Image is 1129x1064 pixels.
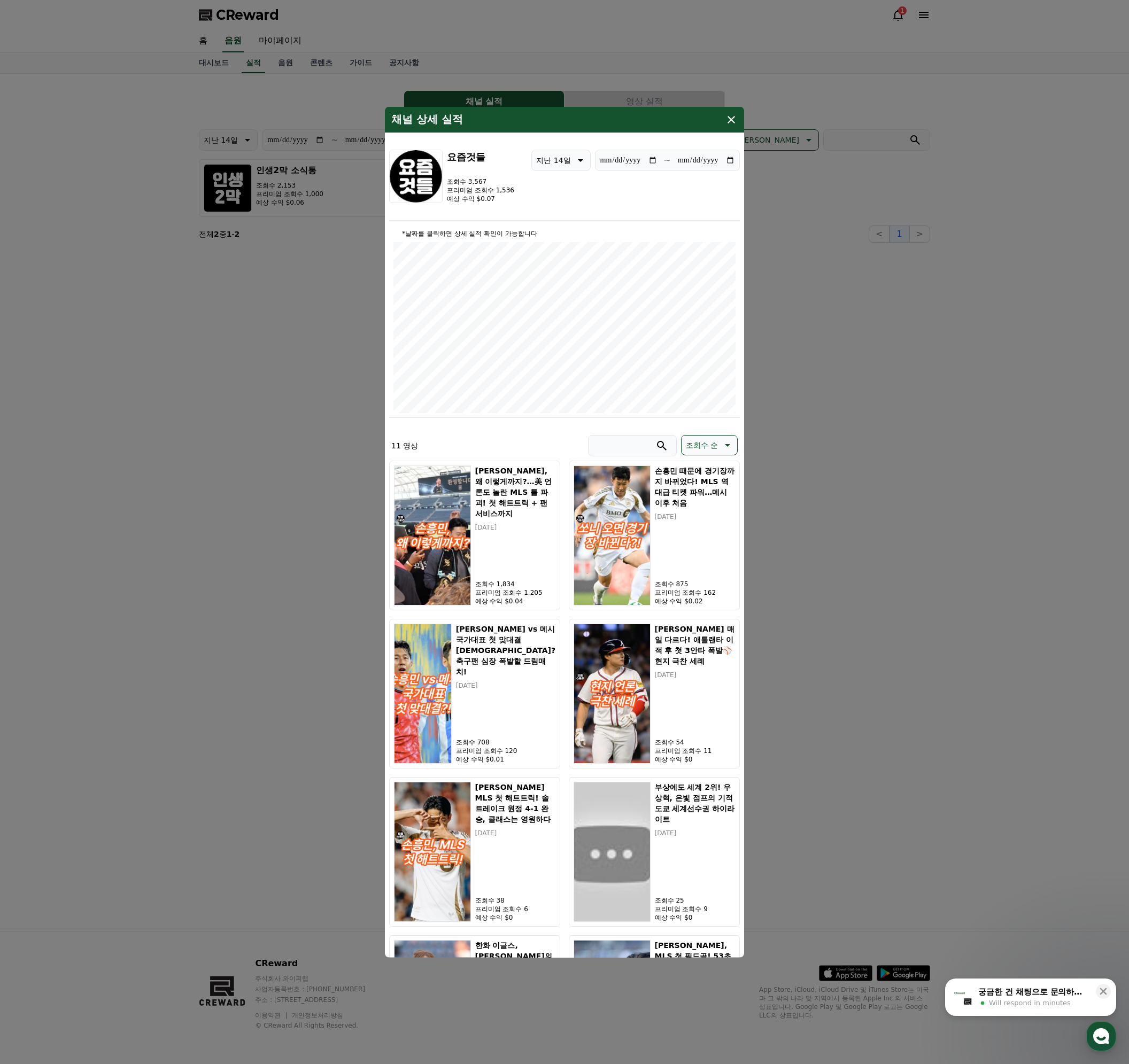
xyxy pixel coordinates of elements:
button: 손흥민, 왜 이렇게까지?…美 언론도 놀란 MLS 틀 파괴! 첫 해트트릭 + 팬 서비스까지 [PERSON_NAME], 왜 이렇게까지?…美 언론도 놀란 MLS 틀 파괴! 첫 해트... [389,460,560,610]
p: 예상 수익 $0 [655,913,735,921]
p: 예상 수익 $0 [475,913,555,921]
a: Settings [138,339,205,366]
a: Home [3,339,71,366]
p: 프리미엄 조회수 9 [655,904,735,913]
img: 손흥민 때문에 경기장까지 바뀌었다! MLS 역대급 티켓 파워…메시 이후 처음 [574,465,651,605]
img: 손흥민, 왜 이렇게까지?…美 언론도 놀란 MLS 틀 파괴! 첫 해트트릭 + 팬 서비스까지 [394,465,471,605]
h5: 한화 이글스, [PERSON_NAME]의 8[PERSON_NAME] 돌입! 폰세 17연승 도전🔥 LG 추격전 본격 시작 [475,939,555,1004]
img: 부상에도 세계 2위! 우상혁, 은빛 점프의 기적 도쿄 세계선수권 하이라이트 [574,781,651,921]
p: [DATE] [475,523,555,531]
img: 김하성 매일 다르다! 애틀랜타 이적 후 첫 3안타 폭발⚾ 현지 극찬 세례 [574,623,651,763]
button: 손흥민 vs 메시 국가대표 첫 맞대결 성사? 축구팬 심장 폭발할 드림매치! [PERSON_NAME] vs 메시 국가대표 첫 맞대결 [DEMOGRAPHIC_DATA]? 축구팬 ... [389,618,560,768]
p: 예상 수익 $0.02 [655,596,735,605]
p: 조회수 708 [456,737,555,746]
h5: [PERSON_NAME], MLS 첫 필드골! 53초 만에 선제골🔥 부앙가 해트트릭까지 [655,939,735,982]
p: 프리미엄 조회수 6 [475,904,555,913]
button: 김하성 매일 다르다! 애틀랜타 이적 후 첫 3안타 폭발⚾ 현지 극찬 세례 [PERSON_NAME] 매일 다르다! 애틀랜타 이적 후 첫 3안타 폭발⚾ 현지 극찬 세례 [DATE... [569,618,740,768]
p: 11 영상 [391,440,418,451]
button: 조회수 순 [681,434,738,455]
p: 프리미엄 조회수 120 [456,746,555,755]
p: [DATE] [655,828,735,837]
a: Messages [71,339,138,366]
p: *날짜를 클릭하면 상세 실적 확인이 가능합니다 [393,229,736,237]
p: [DATE] [456,681,555,689]
img: 손흥민 MLS 첫 해트트릭! 솔트레이크 원정 4-1 완승, 클래스는 영원하다 [394,781,471,921]
h3: 요즘것들 [447,149,514,164]
p: 예상 수익 $0.07 [447,194,514,203]
button: 손흥민 때문에 경기장까지 바뀌었다! MLS 역대급 티켓 파워…메시 이후 처음 손흥민 때문에 경기장까지 바뀌었다! MLS 역대급 티켓 파워…메시 이후 처음 [DATE] 조회수 ... [569,460,740,610]
p: 예상 수익 $0.01 [456,755,555,763]
h5: [PERSON_NAME] 매일 다르다! 애틀랜타 이적 후 첫 3안타 폭발⚾ 현지 극찬 세례 [655,623,735,666]
h5: 손흥민 때문에 경기장까지 바뀌었다! MLS 역대급 티켓 파워…메시 이후 처음 [655,465,735,508]
h4: 채널 상세 실적 [391,113,463,126]
h5: [PERSON_NAME], 왜 이렇게까지?…美 언론도 놀란 MLS 틀 파괴! 첫 해트트릭 + 팬 서비스까지 [475,465,555,518]
p: ~ [664,153,671,166]
p: [DATE] [655,670,735,679]
h5: [PERSON_NAME] MLS 첫 해트트릭! 솔트레이크 원정 4-1 완승, 클래스는 영원하다 [475,781,555,824]
button: 지난 14일 [531,149,590,170]
p: 예상 수익 $0 [655,755,735,763]
button: 손흥민 MLS 첫 해트트릭! 솔트레이크 원정 4-1 완승, 클래스는 영원하다 [PERSON_NAME] MLS 첫 해트트릭! 솔트레이크 원정 4-1 완승, 클래스는 영원하다 [... [389,776,560,926]
img: 요즘것들 [389,149,443,203]
p: 프리미엄 조회수 162 [655,588,735,596]
img: 손흥민 vs 메시 국가대표 첫 맞대결 성사? 축구팬 심장 폭발할 드림매치! [394,623,452,763]
p: 조회수 1,834 [475,579,555,588]
p: 프리미엄 조회수 11 [655,746,735,755]
span: Settings [158,355,184,363]
p: 조회수 순 [686,437,718,452]
p: 지난 14일 [536,152,570,167]
p: 프리미엄 조회수 1,536 [447,185,514,194]
p: 조회수 3,567 [447,177,514,185]
p: 조회수 38 [475,896,555,904]
h5: [PERSON_NAME] vs 메시 국가대표 첫 맞대결 [DEMOGRAPHIC_DATA]? 축구팬 심장 폭발할 드림매치! [456,623,555,677]
p: 조회수 54 [655,737,735,746]
span: Messages [89,355,120,364]
p: [DATE] [475,828,555,837]
button: 부상에도 세계 2위! 우상혁, 은빛 점프의 기적 도쿄 세계선수권 하이라이트 부상에도 세계 2위! 우상혁, 은빛 점프의 기적 도쿄 세계선수권 하이라이트 [DATE] 조회수 25... [569,776,740,926]
span: Home [27,355,46,363]
h5: 부상에도 세계 2위! 우상혁, 은빛 점프의 기적 도쿄 세계선수권 하이라이트 [655,781,735,824]
div: modal [385,106,744,958]
p: 예상 수익 $0.04 [475,596,555,605]
p: 프리미엄 조회수 1,205 [475,588,555,596]
p: 조회수 875 [655,579,735,588]
p: [DATE] [655,512,735,521]
p: 조회수 25 [655,896,735,904]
